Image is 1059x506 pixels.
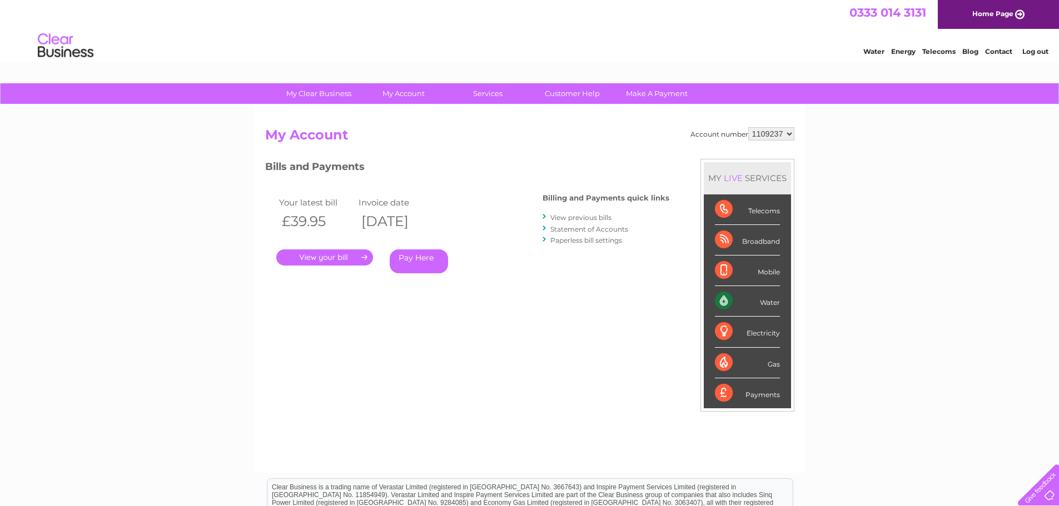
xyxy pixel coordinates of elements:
[276,249,373,265] a: .
[715,317,780,347] div: Electricity
[715,225,780,255] div: Broadband
[265,127,794,148] h2: My Account
[715,286,780,317] div: Water
[715,255,780,286] div: Mobile
[267,6,793,54] div: Clear Business is a trading name of Verastar Limited (registered in [GEOGRAPHIC_DATA] No. 3667643...
[891,47,916,56] a: Energy
[276,210,356,233] th: £39.95
[273,83,365,104] a: My Clear Business
[611,83,703,104] a: Make A Payment
[962,47,978,56] a: Blog
[37,29,94,63] img: logo.png
[356,210,436,233] th: [DATE]
[356,195,436,210] td: Invoice date
[690,127,794,141] div: Account number
[265,159,669,178] h3: Bills and Payments
[550,213,611,222] a: View previous bills
[390,249,448,273] a: Pay Here
[526,83,618,104] a: Customer Help
[715,348,780,378] div: Gas
[550,236,622,244] a: Paperless bill settings
[715,194,780,225] div: Telecoms
[543,194,669,202] h4: Billing and Payments quick links
[985,47,1012,56] a: Contact
[442,83,534,104] a: Services
[849,6,926,19] a: 0333 014 3131
[1022,47,1048,56] a: Log out
[922,47,956,56] a: Telecoms
[276,195,356,210] td: Your latest bill
[715,378,780,408] div: Payments
[550,225,628,233] a: Statement of Accounts
[863,47,884,56] a: Water
[704,162,791,194] div: MY SERVICES
[357,83,449,104] a: My Account
[722,173,745,183] div: LIVE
